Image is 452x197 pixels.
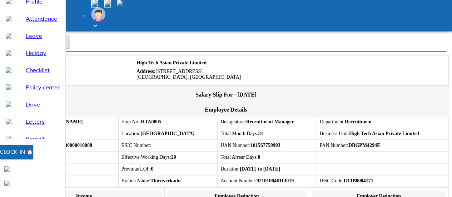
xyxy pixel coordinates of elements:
[136,69,445,74] div: [STREET_ADDRESS],
[195,92,257,98] span: Salary Slip For - [DATE]
[218,151,317,163] td: Total Arrear Days:
[218,116,317,128] td: Designation:
[136,60,207,65] strong: High Tech Asian Private Limited
[349,131,419,136] strong: High Tech Asian Private Limited
[258,154,260,160] strong: 0
[218,175,317,187] td: Account Number:
[317,139,448,151] td: PAN Number:
[218,128,317,139] td: Total Month Days:
[136,74,445,80] div: [GEOGRAPHIC_DATA], [GEOGRAPHIC_DATA]
[136,69,155,74] strong: Address:
[317,116,448,128] td: Department:
[140,131,194,136] strong: [GEOGRAPHIC_DATA]
[118,116,218,128] td: Emp No.:
[218,163,317,175] td: Duration:
[118,128,218,139] td: Location:
[317,175,448,187] td: IFSC Code:
[171,154,176,160] strong: 20
[141,119,161,124] strong: HTA0005
[118,163,218,175] td: Previous LOP:
[205,107,247,113] span: Employee Details
[348,143,380,148] strong: DBGPM4294E
[240,166,280,172] strong: [DATE] to [DATE]
[218,139,317,151] td: UAN Number:
[118,139,218,151] td: ESIC Number:
[257,178,294,183] strong: 921010046113019
[250,143,280,148] strong: 101567759903
[150,178,181,183] strong: Thiruverkadu
[317,128,448,139] td: Business Unit:
[91,7,105,21] img: Employee
[246,119,294,124] strong: Recruitment Manager
[343,178,373,183] strong: UTIB0004171
[258,131,263,136] strong: 31
[345,119,372,124] strong: Recruitment
[151,166,153,172] strong: 0
[118,151,218,163] td: Effective Working Days:
[63,14,80,19] span: Manage
[118,175,218,187] td: Branch Name:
